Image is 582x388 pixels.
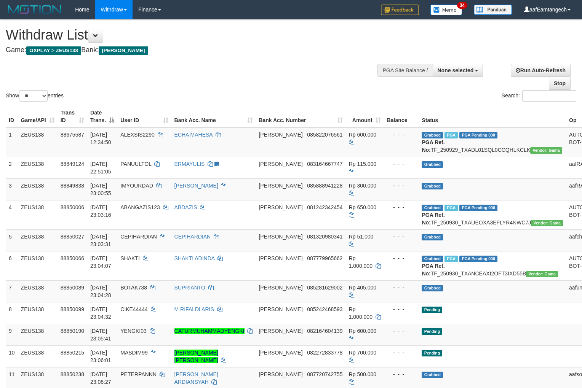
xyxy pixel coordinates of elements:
[349,204,376,210] span: Rp 650.000
[18,302,58,324] td: ZEUS138
[433,64,483,77] button: None selected
[90,371,111,385] span: [DATE] 23:06:27
[174,350,218,363] a: [PERSON_NAME] [PERSON_NAME]
[422,372,443,378] span: Grabbed
[18,229,58,251] td: ZEUS138
[120,328,146,334] span: YENGKI03
[18,280,58,302] td: ZEUS138
[256,106,345,127] th: Bank Acc. Number: activate to sort column ascending
[90,285,111,298] span: [DATE] 23:04:28
[259,306,302,312] span: [PERSON_NAME]
[259,328,302,334] span: [PERSON_NAME]
[6,280,18,302] td: 7
[90,328,111,342] span: [DATE] 23:05:41
[259,350,302,356] span: [PERSON_NAME]
[349,328,376,334] span: Rp 600.000
[18,324,58,345] td: ZEUS138
[307,255,342,261] span: Copy 087779965662 to clipboard
[99,46,148,55] span: [PERSON_NAME]
[511,64,571,77] a: Run Auto-Refresh
[61,234,84,240] span: 88850027
[90,255,111,269] span: [DATE] 23:04:07
[26,46,81,55] span: OXPLAY > ZEUS138
[259,285,302,291] span: [PERSON_NAME]
[90,161,111,175] span: [DATE] 22:51:05
[174,132,213,138] a: ECHA MAHESA
[349,161,376,167] span: Rp 115.000
[349,234,374,240] span: Rp 51.000
[549,77,571,90] a: Stop
[307,132,342,138] span: Copy 085822076561 to clipboard
[530,147,562,154] span: Vendor URL: https://trx31.1velocity.biz
[422,234,443,240] span: Grabbed
[6,178,18,200] td: 3
[419,251,566,280] td: TF_250930_TXANCEAXI2OFT3IXD55B
[174,328,245,334] a: CATURMUHAMMADYENGKI
[61,161,84,167] span: 88849124
[120,350,148,356] span: MASDIM99
[387,349,416,356] div: - - -
[61,183,84,189] span: 88849838
[438,67,474,73] span: None selected
[387,182,416,189] div: - - -
[259,132,302,138] span: [PERSON_NAME]
[384,106,419,127] th: Balance
[90,132,111,145] span: [DATE] 12:34:50
[349,255,373,269] span: Rp 1.000.000
[6,90,64,102] label: Show entries
[61,350,84,356] span: 88850215
[387,204,416,211] div: - - -
[6,200,18,229] td: 4
[120,132,155,138] span: ALEXSIS2290
[90,183,111,196] span: [DATE] 23:00:55
[259,255,302,261] span: [PERSON_NAME]
[18,157,58,178] td: ZEUS138
[259,161,302,167] span: [PERSON_NAME]
[419,127,566,157] td: TF_250929_TXADL01SQL0CCQHLKCLK
[349,132,376,138] span: Rp 600.000
[61,255,84,261] span: 88850066
[61,328,84,334] span: 88850190
[120,371,157,377] span: PETERPANNN
[387,327,416,335] div: - - -
[419,200,566,229] td: TF_250930_TXAUEOXA3EFLYR4NWC7J
[387,284,416,291] div: - - -
[18,178,58,200] td: ZEUS138
[90,350,111,363] span: [DATE] 23:06:01
[58,106,87,127] th: Trans ID: activate to sort column ascending
[522,90,576,102] input: Search:
[502,90,576,102] label: Search:
[459,205,497,211] span: PGA Pending
[174,255,215,261] a: SHAKTI ADINDA
[349,371,376,377] span: Rp 500.000
[259,234,302,240] span: [PERSON_NAME]
[174,204,197,210] a: ABDAZIS
[422,285,443,291] span: Grabbed
[387,131,416,138] div: - - -
[174,306,214,312] a: M RIFALDI ARIS
[526,271,558,277] span: Vendor URL: https://trx31.1velocity.biz
[18,127,58,157] td: ZEUS138
[6,229,18,251] td: 5
[307,306,342,312] span: Copy 085242468593 to clipboard
[307,285,342,291] span: Copy 085281629002 to clipboard
[61,306,84,312] span: 88850099
[120,255,140,261] span: SHAKTI
[18,106,58,127] th: Game/API: activate to sort column ascending
[6,106,18,127] th: ID
[18,345,58,367] td: ZEUS138
[474,5,512,15] img: panduan.png
[61,132,84,138] span: 88675587
[349,306,373,320] span: Rp 1.000.000
[6,46,381,54] h4: Game: Bank:
[6,251,18,280] td: 6
[422,256,443,262] span: Grabbed
[174,234,211,240] a: CEPIHARDIAN
[120,306,148,312] span: CIKE44444
[307,161,342,167] span: Copy 083164667747 to clipboard
[422,212,444,226] b: PGA Ref. No:
[171,106,256,127] th: Bank Acc. Name: activate to sort column ascending
[349,285,376,291] span: Rp 405.000
[307,371,342,377] span: Copy 087720742755 to clipboard
[61,371,84,377] span: 88850238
